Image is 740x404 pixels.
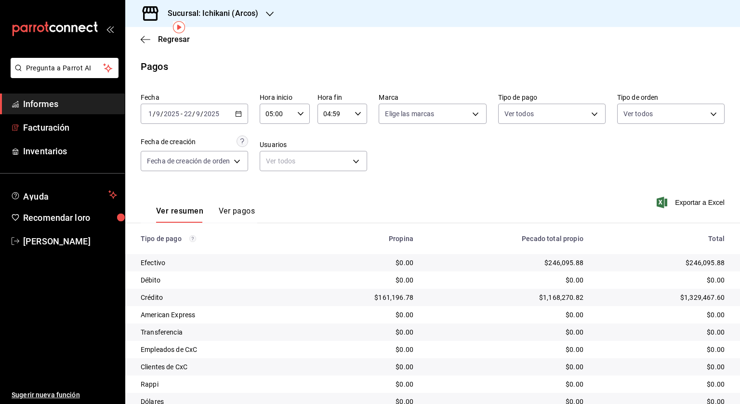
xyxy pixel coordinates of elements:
font: Informes [23,99,58,109]
font: - [181,110,183,118]
font: Rappi [141,380,159,388]
font: Ayuda [23,191,49,202]
font: $0.00 [396,363,413,371]
button: abrir_cajón_menú [106,25,114,33]
input: ---- [163,110,180,118]
font: $1,168,270.82 [539,294,583,301]
svg: Los pagos realizados con Pay y otras terminales son montos brutos. [189,235,196,242]
div: pestañas de navegación [156,206,255,223]
font: / [192,110,195,118]
font: $161,196.78 [374,294,413,301]
font: $0.00 [566,380,583,388]
input: ---- [203,110,220,118]
font: Efectivo [141,259,165,267]
font: $0.00 [396,328,413,336]
font: $0.00 [707,328,725,336]
font: Recomendar loro [23,213,90,223]
font: Pregunta a Parrot AI [26,64,92,72]
font: $0.00 [566,346,583,353]
font: Hora inicio [260,94,292,101]
font: $0.00 [707,346,725,353]
font: $246,095.88 [686,259,725,267]
font: $0.00 [396,346,413,353]
font: Hora fin [317,94,342,101]
font: $0.00 [396,276,413,284]
font: Pagos [141,61,168,72]
font: $0.00 [566,328,583,336]
font: Sugerir nueva función [12,391,80,399]
font: Elige las marcas [385,110,434,118]
font: $246,095.88 [544,259,583,267]
font: Ver todos [504,110,534,118]
font: $0.00 [396,259,413,267]
font: / [160,110,163,118]
font: Propina [389,235,413,242]
font: Facturación [23,122,69,133]
font: / [200,110,203,118]
font: $0.00 [396,311,413,319]
font: Débito [141,276,160,284]
font: / [153,110,156,118]
font: Transferencia [141,328,183,336]
button: Regresar [141,35,190,44]
font: $0.00 [707,311,725,319]
font: $0.00 [566,363,583,371]
a: Pregunta a Parrot AI [7,70,119,80]
font: Pecado total propio [522,235,583,242]
font: Clientes de CxC [141,363,187,371]
font: Tipo de pago [141,235,182,242]
font: Sucursal: Ichikani (Arcos) [168,9,258,18]
font: [PERSON_NAME] [23,236,91,246]
input: -- [156,110,160,118]
button: Exportar a Excel [659,197,725,208]
font: Ver resumen [156,206,203,215]
font: Inventarios [23,146,67,156]
font: Fecha de creación [141,138,196,146]
font: Crédito [141,294,163,301]
font: Empleados de CxC [141,346,197,353]
font: American Express [141,311,195,319]
font: Fecha [141,94,159,101]
font: Tipo de orden [617,94,659,101]
input: -- [196,110,200,118]
input: -- [148,110,153,118]
font: Exportar a Excel [675,199,725,206]
font: $0.00 [396,380,413,388]
font: $0.00 [707,363,725,371]
font: Marca [379,94,398,101]
font: Fecha de creación de orden [147,157,230,165]
button: Pregunta a Parrot AI [11,58,119,78]
font: $0.00 [566,311,583,319]
font: Ver todos [623,110,653,118]
input: -- [184,110,192,118]
font: Ver pagos [219,206,255,215]
font: $0.00 [566,276,583,284]
font: Tipo de pago [498,94,538,101]
img: Marcador de información sobre herramientas [173,21,185,33]
font: Regresar [158,35,190,44]
font: Ver todos [266,157,295,165]
font: $1,329,467.60 [680,294,725,301]
font: $0.00 [707,380,725,388]
font: Usuarios [260,141,287,148]
font: $0.00 [707,276,725,284]
font: Total [708,235,725,242]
